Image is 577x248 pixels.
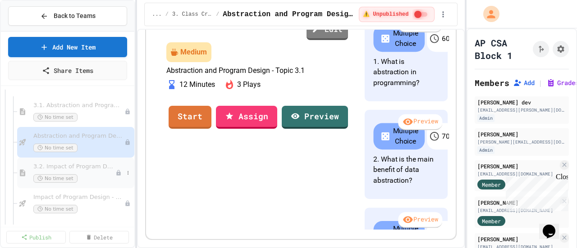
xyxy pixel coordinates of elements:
div: [EMAIL_ADDRESS][DOMAIN_NAME] [477,171,559,177]
p: 70 s [442,131,453,142]
div: Unpublished [115,170,122,176]
div: [PERSON_NAME][EMAIL_ADDRESS][DOMAIN_NAME] [477,139,567,145]
span: / [165,11,169,18]
p: Multiple Choice [393,126,418,147]
span: Impact of Program Design - APCSA Topic 3.2 [33,194,124,201]
div: Unpublished [124,108,131,115]
h1: AP CSA Block 1 [475,36,530,62]
div: My Account [474,4,502,24]
div: Unpublished [124,200,131,207]
div: [PERSON_NAME] [477,162,559,170]
a: Assign [216,106,277,129]
span: | [538,77,543,88]
span: Member [482,217,501,225]
button: Click to see fork details [533,41,549,57]
p: 2. What is the main benefit of data abstraction? [374,154,439,186]
span: No time set [33,144,78,152]
span: Abstraction and Program Design - Topic 3.1 [223,9,355,20]
div: Preview [398,212,443,228]
p: 60 s [442,33,453,44]
div: [EMAIL_ADDRESS][PERSON_NAME][DOMAIN_NAME] [477,107,567,113]
span: Member [482,180,501,189]
div: Preview [398,114,443,131]
span: Abstraction and Program Design - Topic 3.1 [33,132,124,140]
div: [PERSON_NAME] [477,235,559,243]
span: ⚠️ Unpublished [363,11,408,18]
div: [EMAIL_ADDRESS][DOMAIN_NAME] [477,207,559,214]
p: 1. What is abstraction in programming? [374,56,439,88]
span: / [216,11,219,18]
p: Multiple Choice [393,28,418,49]
span: No time set [33,113,78,122]
p: Multiple Choice [393,224,418,245]
a: Add New Item [8,37,127,57]
button: More options [124,168,133,177]
iframe: chat widget [539,212,568,239]
div: Admin [477,114,495,122]
iframe: chat widget [502,173,568,211]
span: 3. Class Creation [172,11,212,18]
p: 12 Minutes [179,79,215,90]
span: No time set [33,174,78,183]
a: Publish [6,231,66,243]
button: Assignment Settings [553,41,569,57]
span: Back to Teams [54,11,96,21]
div: ⚠️ Students cannot see this content! Click the toggle to publish it and make it visible to your c... [359,7,434,22]
div: Admin [477,146,495,154]
p: 3 Plays [237,79,261,90]
p: 80 s [442,229,453,240]
a: Preview [282,106,348,129]
div: [PERSON_NAME] [477,198,559,207]
span: No time set [33,205,78,213]
a: Share Items [8,61,127,80]
h2: Members [475,77,509,89]
p: Abstraction and Program Design - Topic 3.1 [166,67,348,75]
a: Edit [307,20,348,40]
button: Back to Teams [8,6,127,26]
div: [PERSON_NAME] [477,130,567,138]
div: Medium [180,47,207,58]
span: 3.3. Anatomy of a Java Class [33,224,124,232]
span: 3.2. Impact of Program Design [33,163,115,171]
div: Chat with us now!Close [4,4,62,57]
div: Unpublished [124,139,131,145]
button: Add [513,78,535,87]
span: 3.1. Abstraction and Program Design [33,102,124,109]
a: Start [169,106,211,129]
a: Delete [69,231,129,243]
div: [PERSON_NAME] dev [477,98,567,106]
span: ... [152,11,162,18]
